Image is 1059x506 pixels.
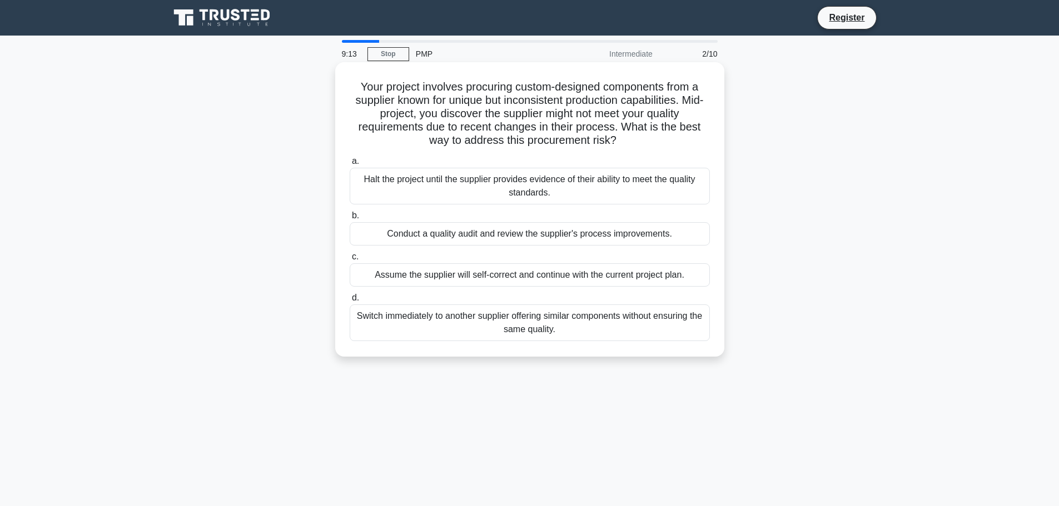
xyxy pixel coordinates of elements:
[352,252,359,261] span: c.
[352,211,359,220] span: b.
[352,156,359,166] span: a.
[350,304,710,341] div: Switch immediately to another supplier offering similar components without ensuring the same qual...
[822,11,871,24] a: Register
[409,43,562,65] div: PMP
[350,263,710,287] div: Assume the supplier will self-correct and continue with the current project plan.
[349,80,711,148] h5: Your project involves procuring custom-designed components from a supplier known for unique but i...
[562,43,659,65] div: Intermediate
[659,43,724,65] div: 2/10
[350,222,710,246] div: Conduct a quality audit and review the supplier's process improvements.
[350,168,710,204] div: Halt the project until the supplier provides evidence of their ability to meet the quality standa...
[367,47,409,61] a: Stop
[352,293,359,302] span: d.
[335,43,367,65] div: 9:13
